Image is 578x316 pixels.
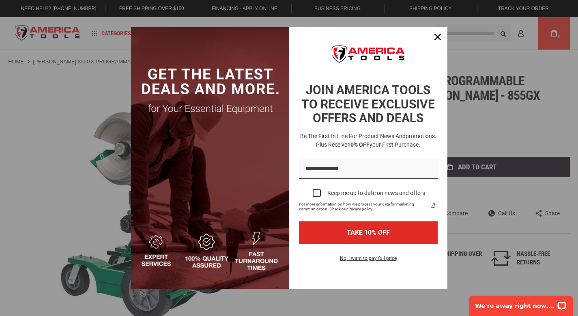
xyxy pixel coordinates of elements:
svg: link icon [428,201,438,210]
strong: JOIN AMERICA TOOLS TO RECEIVE EXCLUSIVE OFFERS AND DEALS [301,83,435,125]
span: For more information on how we process your data for marketing communication. Check our Privacy p... [299,202,428,212]
button: No, I want to pay full price [333,254,403,268]
div: Keep me up to date on news and offers [327,190,425,197]
strong: 10% OFF [347,141,370,148]
iframe: LiveChat chat widget [464,290,578,316]
span: promotions. Plus receive your first purchase. [316,133,436,148]
a: Read our Privacy Policy [428,201,438,210]
svg: close icon [434,34,441,40]
input: Email field [299,159,438,180]
button: Close [428,27,447,47]
h3: Be the first in line for product news and [297,132,439,149]
button: TAKE 10% OFF [299,221,438,244]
